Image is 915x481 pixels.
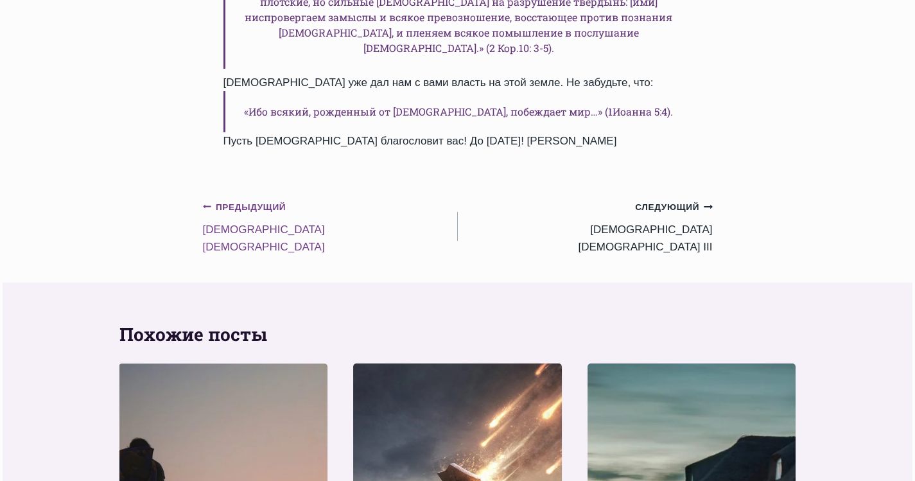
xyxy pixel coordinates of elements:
h2: Похожие посты [119,321,796,348]
small: Предыдущий [203,200,286,214]
a: Следующий[DEMOGRAPHIC_DATA] [DEMOGRAPHIC_DATA] III [458,198,713,256]
a: Предыдущий[DEMOGRAPHIC_DATA] [DEMOGRAPHIC_DATA] [203,198,458,256]
small: Следующий [635,200,712,214]
nav: Записи [203,198,713,256]
h6: «Ибо всякий, рожденный от [DEMOGRAPHIC_DATA], побеждает мир…» (1Иоанна 5:4). [223,91,692,132]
